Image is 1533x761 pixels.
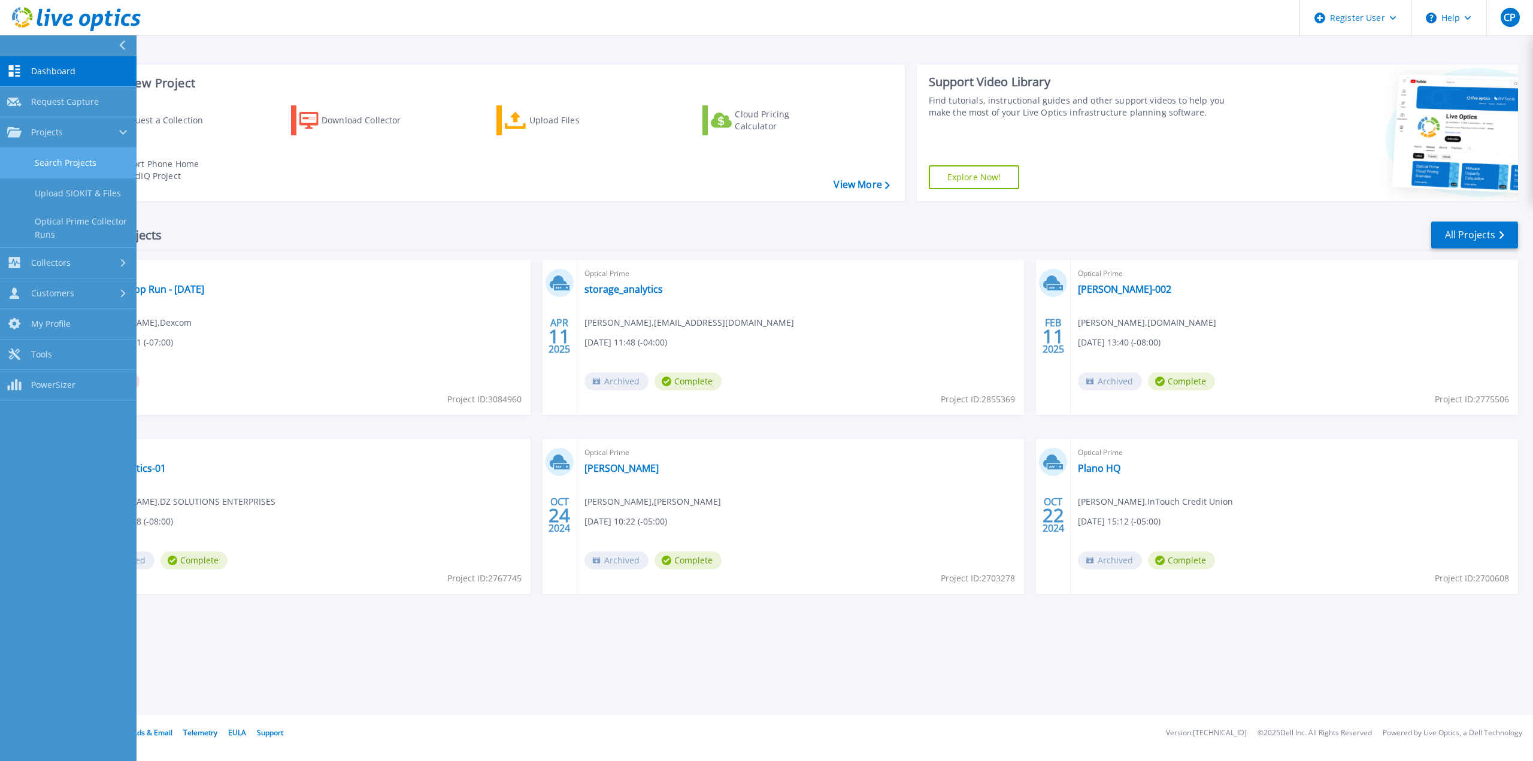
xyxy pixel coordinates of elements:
a: Request a Collection [85,105,219,135]
a: EULA [228,727,246,738]
div: Upload Files [529,108,625,132]
span: Customers [31,288,74,299]
span: Project ID: 2775506 [1435,393,1509,406]
span: [PERSON_NAME] , InTouch Credit Union [1078,495,1233,508]
span: PowerSizer [31,380,75,390]
span: NetApp [90,267,523,280]
li: Powered by Live Optics, a Dell Technology [1383,729,1522,737]
span: Complete [655,551,722,569]
span: Project ID: 2767745 [447,572,522,585]
span: CP [1504,13,1516,22]
a: All Projects [1431,222,1518,248]
span: Dashboard [31,66,75,77]
span: My Profile [31,319,71,329]
span: Archived [584,551,649,569]
span: Complete [160,551,228,569]
span: [PERSON_NAME] , [DOMAIN_NAME] [1078,316,1216,329]
span: Project ID: 2703278 [941,572,1015,585]
span: [DATE] 13:40 (-08:00) [1078,336,1161,349]
span: [PERSON_NAME] , [EMAIL_ADDRESS][DOMAIN_NAME] [584,316,794,329]
span: Optical Prime [90,446,523,459]
span: Complete [1148,551,1215,569]
span: Project ID: 3084960 [447,393,522,406]
span: Request Capture [31,96,99,107]
span: Optical Prime [1078,446,1511,459]
span: Optical Prime [1078,267,1511,280]
a: Support [257,727,283,738]
div: Support Video Library [929,74,1240,90]
a: Upload Files [496,105,630,135]
span: [DATE] 11:48 (-04:00) [584,336,667,349]
a: Explore Now! [929,165,1020,189]
div: Import Phone Home CloudIQ Project [117,158,211,182]
span: 11 [1043,331,1064,341]
span: 22 [1043,510,1064,520]
a: Telemetry [183,727,217,738]
span: 11 [549,331,570,341]
li: © 2025 Dell Inc. All Rights Reserved [1258,729,1372,737]
span: Optical Prime [584,446,1017,459]
span: Optical Prime [584,267,1017,280]
div: FEB 2025 [1042,314,1065,358]
a: [PERSON_NAME]-002 [1078,283,1171,295]
span: Complete [1148,372,1215,390]
a: Cloud Pricing Calculator [702,105,836,135]
a: Test NetApp Run - [DATE] [90,283,204,295]
div: OCT 2024 [1042,493,1065,537]
span: [PERSON_NAME] , Dexcom [90,316,192,329]
span: [PERSON_NAME] , [PERSON_NAME] [584,495,721,508]
a: Plano HQ [1078,462,1120,474]
h3: Start a New Project [85,77,889,90]
a: [PERSON_NAME] [584,462,659,474]
div: APR 2025 [548,314,571,358]
span: Collectors [31,257,71,268]
span: Projects [31,127,63,138]
span: Tools [31,349,52,360]
div: Download Collector [322,108,417,132]
div: Cloud Pricing Calculator [735,108,831,132]
a: storage_analytics [584,283,663,295]
li: Version: [TECHNICAL_ID] [1166,729,1247,737]
div: Request a Collection [119,108,215,132]
span: Project ID: 2855369 [941,393,1015,406]
span: [DATE] 10:22 (-05:00) [584,515,667,528]
a: Ads & Email [132,727,172,738]
span: Archived [1078,551,1142,569]
span: Project ID: 2700608 [1435,572,1509,585]
span: Archived [1078,372,1142,390]
div: OCT 2024 [548,493,571,537]
span: Complete [655,372,722,390]
span: 24 [549,510,570,520]
span: Archived [584,372,649,390]
span: [PERSON_NAME] , DZ SOLUTIONS ENTERPRISES [90,495,275,508]
a: View More [834,179,889,190]
a: Download Collector [291,105,425,135]
div: Find tutorials, instructional guides and other support videos to help you make the most of your L... [929,95,1240,119]
span: [DATE] 15:12 (-05:00) [1078,515,1161,528]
